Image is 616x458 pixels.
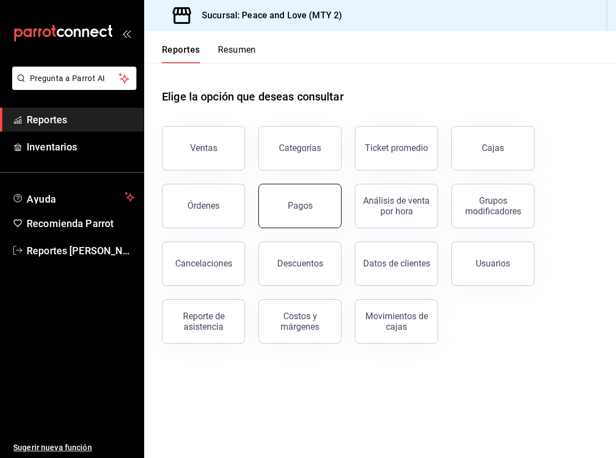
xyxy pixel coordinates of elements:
button: Ticket promedio [355,126,438,170]
span: Sugerir nueva función [13,442,135,454]
button: Ventas [162,126,245,170]
button: Descuentos [258,241,342,286]
div: Análisis de venta por hora [362,195,431,217]
button: Costos y márgenes [258,299,342,344]
span: Inventarios [27,139,135,154]
button: Pagos [258,184,342,228]
button: Órdenes [162,184,245,228]
button: Cancelaciones [162,241,245,286]
div: Ticket promedio [365,143,428,153]
div: Órdenes [187,200,220,211]
button: Reportes [162,44,200,63]
button: Pregunta a Parrot AI [12,67,136,90]
button: Movimientos de cajas [355,299,438,344]
div: Reporte de asistencia [169,311,238,332]
span: Pregunta a Parrot AI [30,73,119,84]
button: Usuarios [451,241,534,286]
div: Cajas [482,143,504,153]
div: Cancelaciones [175,258,232,269]
div: Pagos [288,200,313,211]
span: Reportes [27,112,135,127]
button: open_drawer_menu [122,29,131,38]
h1: Elige la opción que deseas consultar [162,88,344,105]
button: Grupos modificadores [451,184,534,228]
span: Ayuda [27,190,120,204]
div: navigation tabs [162,44,256,63]
span: Reportes [PERSON_NAME] [PERSON_NAME] [27,243,135,258]
button: Resumen [218,44,256,63]
div: Descuentos [277,258,323,269]
span: Recomienda Parrot [27,216,135,231]
button: Análisis de venta por hora [355,184,438,228]
button: Categorías [258,126,342,170]
button: Cajas [451,126,534,170]
h3: Sucursal: Peace and Love (MTY 2) [193,9,342,22]
div: Datos de clientes [363,258,430,269]
div: Usuarios [476,258,510,269]
div: Ventas [190,143,217,153]
div: Categorías [279,143,321,153]
a: Pregunta a Parrot AI [8,80,136,92]
div: Grupos modificadores [459,195,527,217]
div: Movimientos de cajas [362,311,431,332]
button: Datos de clientes [355,241,438,286]
div: Costos y márgenes [266,311,334,332]
button: Reporte de asistencia [162,299,245,344]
